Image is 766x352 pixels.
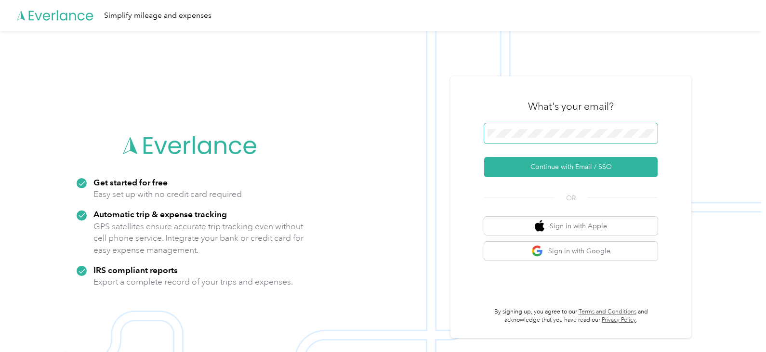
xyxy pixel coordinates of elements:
[93,221,304,256] p: GPS satellites ensure accurate trip tracking even without cell phone service. Integrate your bank...
[484,308,658,325] p: By signing up, you agree to our and acknowledge that you have read our .
[93,209,227,219] strong: Automatic trip & expense tracking
[93,276,293,288] p: Export a complete record of your trips and expenses.
[484,157,658,177] button: Continue with Email / SSO
[93,177,168,187] strong: Get started for free
[484,242,658,261] button: google logoSign in with Google
[579,308,636,315] a: Terms and Conditions
[93,188,242,200] p: Easy set up with no credit card required
[535,220,544,232] img: apple logo
[531,245,543,257] img: google logo
[528,100,614,113] h3: What's your email?
[93,265,178,275] strong: IRS compliant reports
[554,193,588,203] span: OR
[602,316,636,324] a: Privacy Policy
[484,217,658,235] button: apple logoSign in with Apple
[104,10,211,22] div: Simplify mileage and expenses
